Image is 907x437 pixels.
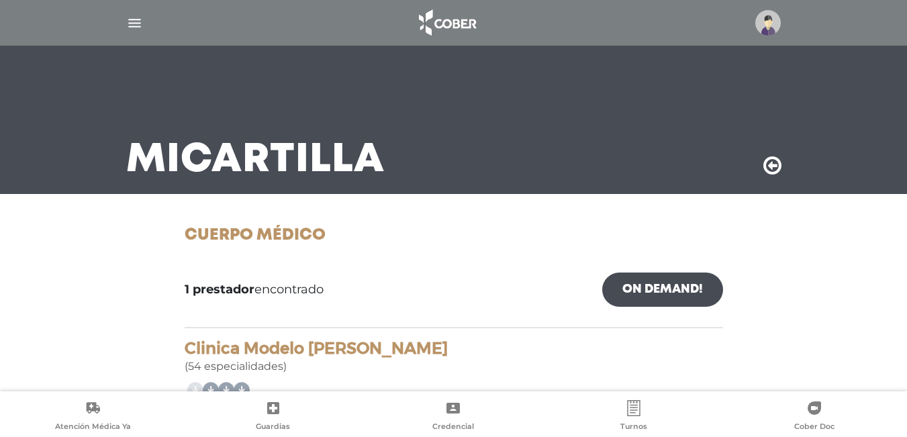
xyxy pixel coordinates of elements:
span: Cober Doc [794,422,834,434]
a: Atención Médica Ya [3,400,183,434]
a: Guardias [183,400,364,434]
a: Turnos [544,400,724,434]
img: profile-placeholder.svg [755,10,781,36]
span: Atención Médica Ya [55,422,131,434]
h4: Clinica Modelo [PERSON_NAME] [185,339,723,358]
h1: Cuerpo Médico [185,226,723,246]
h3: Mi Cartilla [126,143,385,178]
a: Credencial [363,400,544,434]
span: Credencial [432,422,474,434]
span: Turnos [620,422,647,434]
img: Cober_menu-lines-white.svg [126,15,143,32]
b: 1 prestador [185,282,254,297]
span: Guardias [256,422,290,434]
img: logo_cober_home-white.png [412,7,482,39]
a: Cober Doc [724,400,904,434]
span: encontrado [185,281,324,299]
div: (54 especialidades) [185,339,723,375]
a: On Demand! [602,273,723,307]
